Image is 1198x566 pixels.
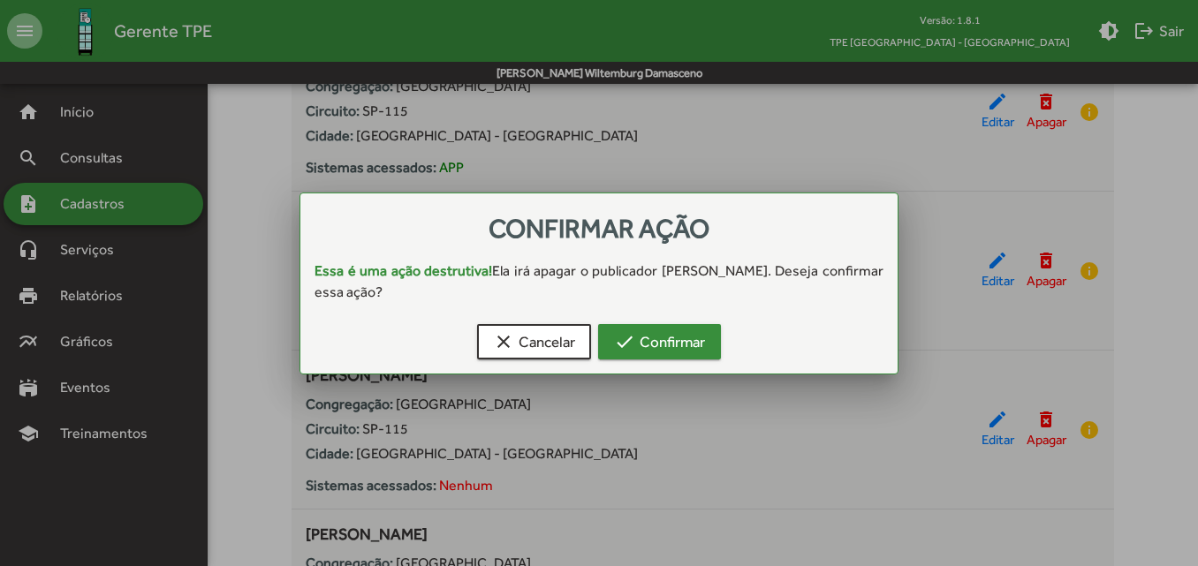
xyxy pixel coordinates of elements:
[489,213,709,244] span: Confirmar ação
[493,326,575,358] span: Cancelar
[477,324,591,359] button: Cancelar
[598,324,721,359] button: Confirmar
[614,326,705,358] span: Confirmar
[493,331,514,352] mat-icon: clear
[614,331,635,352] mat-icon: check
[315,262,492,279] strong: Essa é uma ação destrutiva!
[300,260,898,303] div: Ela irá apagar o publicador [PERSON_NAME]. Deseja confirmar essa ação?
